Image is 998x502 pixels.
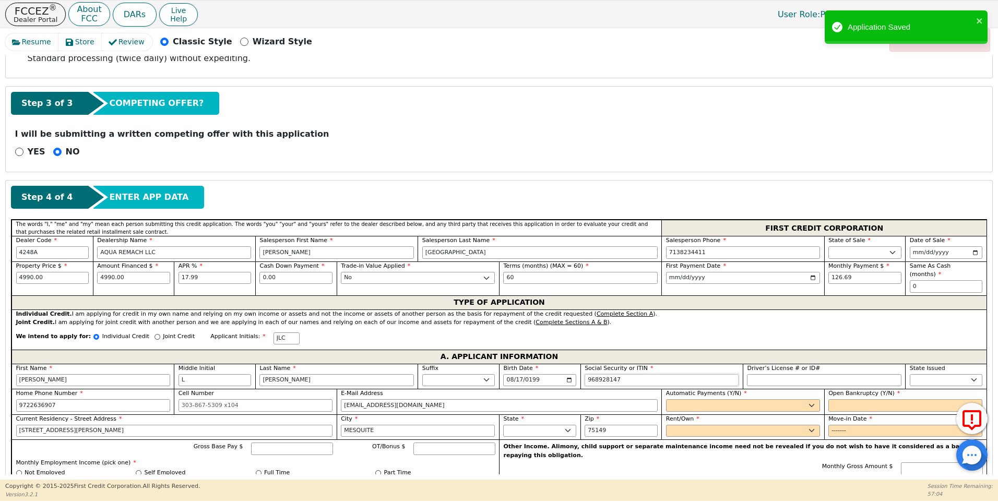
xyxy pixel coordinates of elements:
input: YYYY-MM-DD [910,246,983,259]
span: Amount Financed $ [97,262,158,269]
button: Resume [5,33,59,51]
input: YYYY-MM-DD [503,374,576,387]
span: User Role : [778,9,820,19]
span: Standard processing (twice daily) without expediting. [28,53,251,63]
span: Social Security or ITIN [585,365,653,372]
span: Move-in Date [828,415,872,422]
button: Store [58,33,102,51]
label: Self Employed [145,469,186,477]
span: Dealer Code [16,237,57,244]
span: Current Residency - Street Address [16,415,122,422]
p: 57:04 [928,490,993,498]
input: 90210 [585,425,658,437]
span: Step 4 of 4 [21,191,73,204]
p: FCCEZ [14,6,57,16]
span: Same As Cash (months) [910,262,951,278]
u: Complete Section A [597,310,653,317]
input: 0 [910,280,983,293]
p: Primary [767,4,863,25]
span: Dealership Name [97,237,152,244]
span: State [503,415,524,422]
span: E-Mail Address [341,390,383,397]
span: APR % [179,262,203,269]
label: Full Time [264,469,290,477]
span: Last Name [259,365,295,372]
p: About [77,5,101,14]
span: ENTER APP DATA [109,191,188,204]
span: Property Price $ [16,262,67,269]
span: Open Bankruptcy (Y/N) [828,390,900,397]
p: Version 3.2.1 [5,491,200,498]
p: YES [28,146,45,158]
button: LiveHelp [159,3,198,26]
span: Middle Initial [179,365,215,372]
span: Cash Down Payment [259,262,324,269]
span: We intend to apply for: [16,332,91,350]
div: The words "I," "me" and "my" mean each person submitting this credit application. The words "you"... [11,220,661,236]
span: Home Phone Number [16,390,83,397]
span: First Name [16,365,53,372]
span: Help [170,15,187,23]
button: close [976,15,983,27]
span: Automatic Payments (Y/N) [666,390,747,397]
span: Suffix [422,365,438,372]
p: FCC [77,15,101,23]
input: 000-00-0000 [585,374,739,387]
span: Terms (months) (MAX = 60) [503,262,583,269]
span: TYPE OF APPLICATION [454,296,545,309]
p: Classic Style [173,35,232,48]
span: Live [170,6,187,15]
span: Date of Sale [910,237,951,244]
button: 4248A:[PERSON_NAME] [865,6,993,22]
div: Application Saved [848,21,973,33]
span: Review [118,37,145,47]
sup: ® [49,3,57,13]
a: User Role:Primary [767,4,863,25]
span: City [341,415,358,422]
p: Dealer Portal [14,16,57,23]
strong: Joint Credit. [16,319,55,326]
input: Hint: 126.69 [828,272,901,284]
span: Step 3 of 3 [21,97,73,110]
button: AboutFCC [68,2,110,27]
span: COMPETING OFFER? [109,97,204,110]
span: Driver’s License # or ID# [747,365,820,372]
span: Zip [585,415,599,422]
span: Monthly Gross Amount $ [822,463,893,470]
span: First Payment Date [666,262,726,269]
input: xx.xx% [179,272,252,284]
button: DARs [113,3,157,27]
span: Salesperson Phone [666,237,726,244]
span: OT/Bonus $ [372,443,406,450]
div: I am applying for joint credit with another person and we are applying in each of our names and r... [16,318,983,327]
p: Individual Credit [102,332,149,341]
span: Resume [22,37,51,47]
label: Part Time [384,469,411,477]
span: State Issued [910,365,945,372]
p: Session Time Remaining: [928,482,993,490]
div: I am applying for credit in my own name and relying on my own income or assets and not the income... [16,310,983,319]
span: Salesperson Last Name [422,237,495,244]
p: I will be submitting a written competing offer with this application [15,128,983,140]
button: FCCEZ®Dealer Portal [5,3,66,26]
strong: Individual Credit. [16,310,72,317]
input: 303-867-5309 x104 [666,246,820,259]
input: 303-867-5309 x104 [16,399,170,412]
span: Trade-in Value Applied [341,262,410,269]
p: Copyright © 2015- 2025 First Credit Corporation. [5,482,200,491]
span: Cell Number [179,390,214,397]
span: Store [75,37,94,47]
p: Monthly Employment Income (pick one) [16,459,495,468]
span: Monthly Payment $ [828,262,889,269]
span: Applicant Initials: [210,333,266,340]
input: 303-867-5309 x104 [179,399,332,412]
input: YYYY-MM-DD [666,272,820,284]
span: Salesperson First Name [259,237,332,244]
button: Review [102,33,152,51]
p: Other Income. Alimony, child support or separate maintenance income need not be revealed if you d... [504,443,983,460]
